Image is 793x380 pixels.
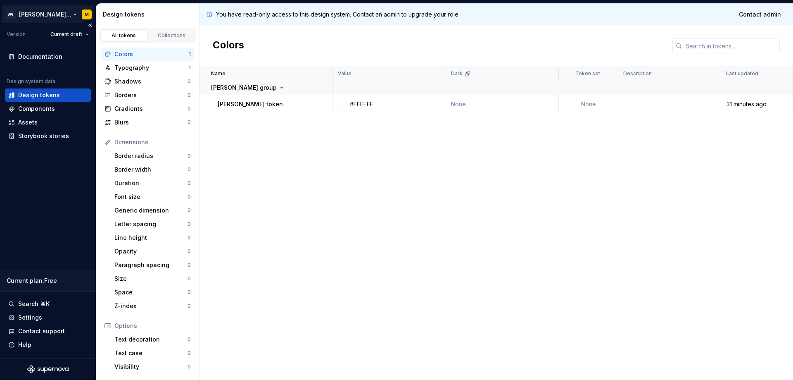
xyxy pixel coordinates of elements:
[114,206,188,215] div: Generic dimension
[726,70,758,77] p: Last updated
[5,297,91,311] button: Search ⌘K
[188,221,191,227] div: 0
[114,152,188,160] div: Border radius
[27,365,69,373] a: Supernova Logo
[338,70,351,77] p: Value
[188,289,191,296] div: 0
[188,336,191,343] div: 0
[114,363,188,371] div: Visibility
[114,220,188,228] div: Letter spacing
[114,288,188,296] div: Space
[114,118,188,127] div: Blurs
[103,32,145,39] div: All tokens
[2,5,94,23] button: AW[PERSON_NAME] designM
[114,349,188,357] div: Text case
[18,132,69,140] div: Storybook stories
[739,10,781,19] span: Contact admin
[18,300,50,308] div: Search ⌘K
[114,165,188,174] div: Border width
[50,31,82,38] span: Current draft
[114,91,188,99] div: Borders
[101,116,194,129] a: Blurs0
[559,95,618,113] td: None
[114,179,188,187] div: Duration
[188,262,191,268] div: 0
[5,102,91,115] a: Components
[111,299,194,313] a: Z-index0
[111,333,194,346] a: Text decoration0
[7,277,89,285] div: Current plan : Free
[101,61,194,74] a: Typography1
[111,177,194,190] a: Duration0
[114,64,189,72] div: Typography
[623,70,652,77] p: Description
[188,105,191,112] div: 0
[213,38,244,53] h2: Colors
[111,272,194,285] a: Size0
[114,50,189,58] div: Colors
[5,129,91,143] a: Storybook stories
[188,119,191,126] div: 0
[188,180,191,186] div: 0
[111,217,194,231] a: Letter spacing0
[18,341,31,349] div: Help
[114,105,188,113] div: Gradients
[151,32,192,39] div: Collections
[114,193,188,201] div: Font size
[111,286,194,299] a: Space0
[7,78,55,85] div: Design system data
[85,11,89,18] div: M
[188,275,191,282] div: 0
[114,261,188,269] div: Paragraph spacing
[114,247,188,256] div: Opacity
[188,350,191,356] div: 0
[19,10,72,19] div: [PERSON_NAME] design
[211,84,277,92] p: [PERSON_NAME] group
[216,10,460,19] p: You have read-only access to this design system. Contact an admin to upgrade your role.
[189,65,191,71] div: 1
[188,363,191,370] div: 0
[188,234,191,241] div: 0
[188,153,191,159] div: 0
[5,50,91,63] a: Documentation
[114,275,188,283] div: Size
[7,31,26,38] div: Version
[350,100,373,108] div: #FFFFFF
[103,10,196,19] div: Design tokens
[446,95,559,113] td: None
[188,248,191,255] div: 0
[18,105,55,113] div: Components
[111,190,194,203] a: Font size0
[5,338,91,351] button: Help
[111,258,194,272] a: Paragraph spacing0
[575,70,600,77] p: Token set
[188,78,191,85] div: 0
[189,51,191,57] div: 1
[111,347,194,360] a: Text case0
[47,29,93,40] button: Current draft
[188,166,191,173] div: 0
[114,335,188,344] div: Text decoration
[211,70,226,77] p: Name
[111,360,194,373] a: Visibility0
[84,19,96,31] button: Collapse sidebar
[188,92,191,98] div: 0
[734,7,786,22] a: Contact admin
[18,327,65,335] div: Contact support
[188,207,191,214] div: 0
[5,311,91,324] a: Settings
[114,77,188,86] div: Shadows
[114,302,188,310] div: Z-index
[114,138,191,146] div: Dimensions
[18,91,60,99] div: Design tokens
[111,204,194,217] a: Generic dimension0
[101,88,194,102] a: Borders0
[114,322,191,330] div: Options
[6,10,16,19] div: AW
[5,116,91,129] a: Assets
[5,88,91,102] a: Design tokens
[722,100,792,108] div: 31 minutes ago
[111,149,194,163] a: Border radius0
[18,313,42,322] div: Settings
[101,48,194,61] a: Colors1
